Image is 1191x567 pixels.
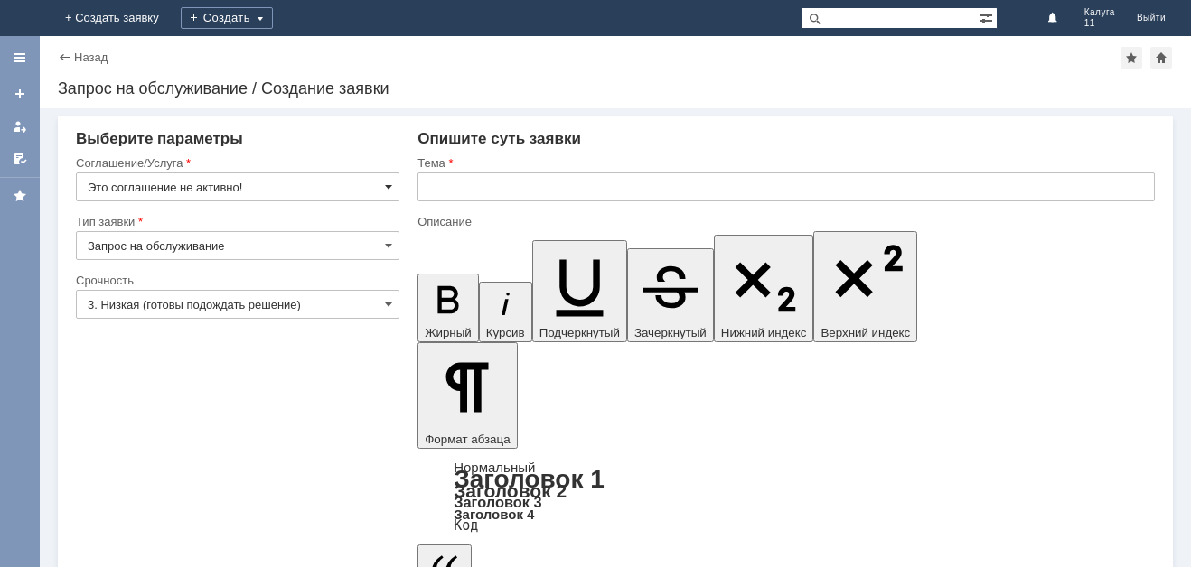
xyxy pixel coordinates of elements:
a: Назад [74,51,108,64]
div: Соглашение/Услуга [76,157,396,169]
a: Мои согласования [5,144,34,173]
button: Формат абзаца [417,342,517,449]
span: 11 [1084,18,1115,29]
span: Нижний индекс [721,326,807,339]
div: Тип заявки [76,216,396,228]
span: Верхний индекс [821,326,910,339]
div: Срочность [76,274,396,286]
a: Мои заявки [5,112,34,141]
div: Формат абзаца [417,461,1155,532]
a: Нормальный [454,460,535,475]
span: Опишите суть заявки [417,130,581,147]
button: Подчеркнутый [532,240,627,342]
button: Верхний индекс [813,231,917,342]
a: Создать заявку [5,79,34,108]
span: Расширенный поиск [979,8,997,25]
button: Зачеркнутый [627,248,714,342]
span: Калуга [1084,7,1115,18]
div: Описание [417,216,1151,228]
span: Подчеркнутый [539,326,620,339]
div: Тема [417,157,1151,169]
button: Нижний индекс [714,235,814,342]
button: Курсив [479,282,532,342]
a: Заголовок 2 [454,480,567,501]
a: Заголовок 4 [454,507,534,522]
div: Сделать домашней страницей [1150,47,1172,69]
a: Код [454,517,478,534]
span: Формат абзаца [425,432,510,446]
div: Добавить в избранное [1121,47,1142,69]
a: Заголовок 3 [454,494,541,510]
span: Зачеркнутый [634,326,707,339]
button: Жирный [417,274,479,342]
div: Запрос на обслуживание / Создание заявки [58,79,1173,98]
span: Выберите параметры [76,130,243,147]
div: Создать [181,7,273,29]
span: Жирный [425,326,472,339]
span: Курсив [486,326,525,339]
a: Заголовок 1 [454,465,605,493]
